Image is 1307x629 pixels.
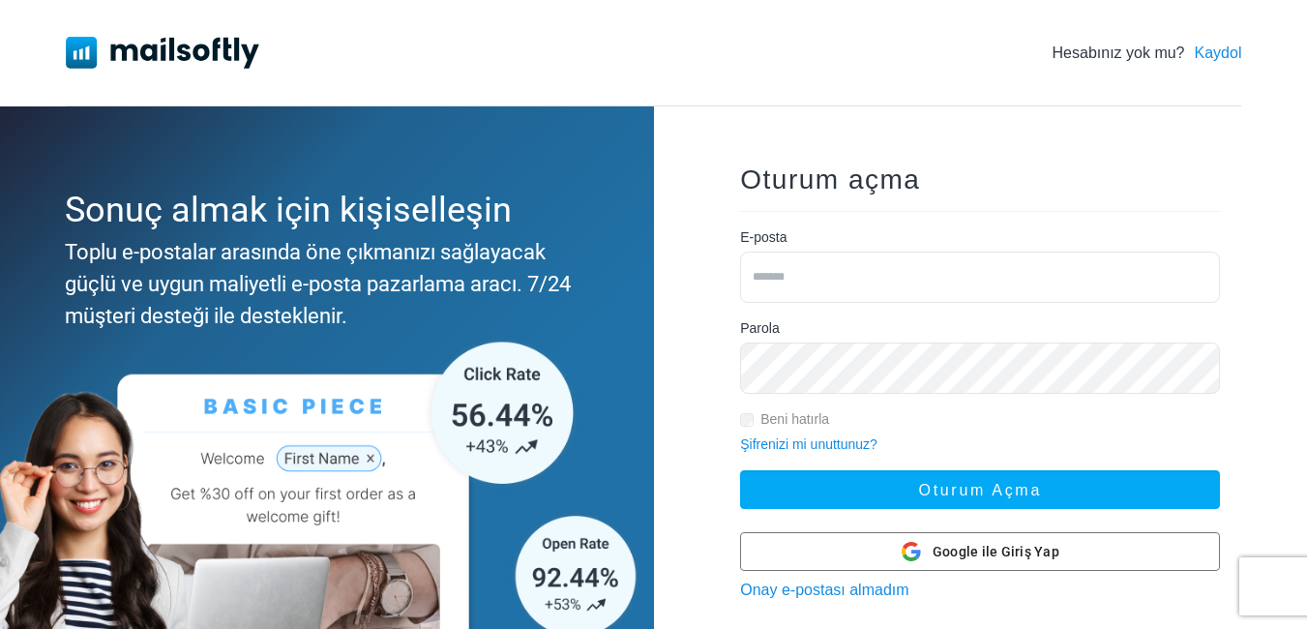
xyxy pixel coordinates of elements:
[740,165,920,195] span: Oturum açma
[760,409,829,430] label: Beni hatırla
[740,470,1220,509] button: Oturum açma
[1195,42,1242,65] a: Kaydol
[740,227,787,248] label: E-posta
[1053,42,1185,65] font: Hesabınız yok mu?
[933,542,1059,562] span: Google ile Giriş Yap
[66,37,259,68] img: Posta yumuşaklığı
[740,582,908,598] a: Onay e-postası almadım
[740,532,1220,571] button: Google ile Giriş Yap
[740,436,877,452] a: Şifrenizi mi unuttunuz?
[740,318,779,339] label: Parola
[65,184,579,236] div: Sonuç almak için kişiselleşin
[65,236,579,332] div: Toplu e-postalar arasında öne çıkmanızı sağlayacak güçlü ve uygun maliyetli e-posta pazarlama ara...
